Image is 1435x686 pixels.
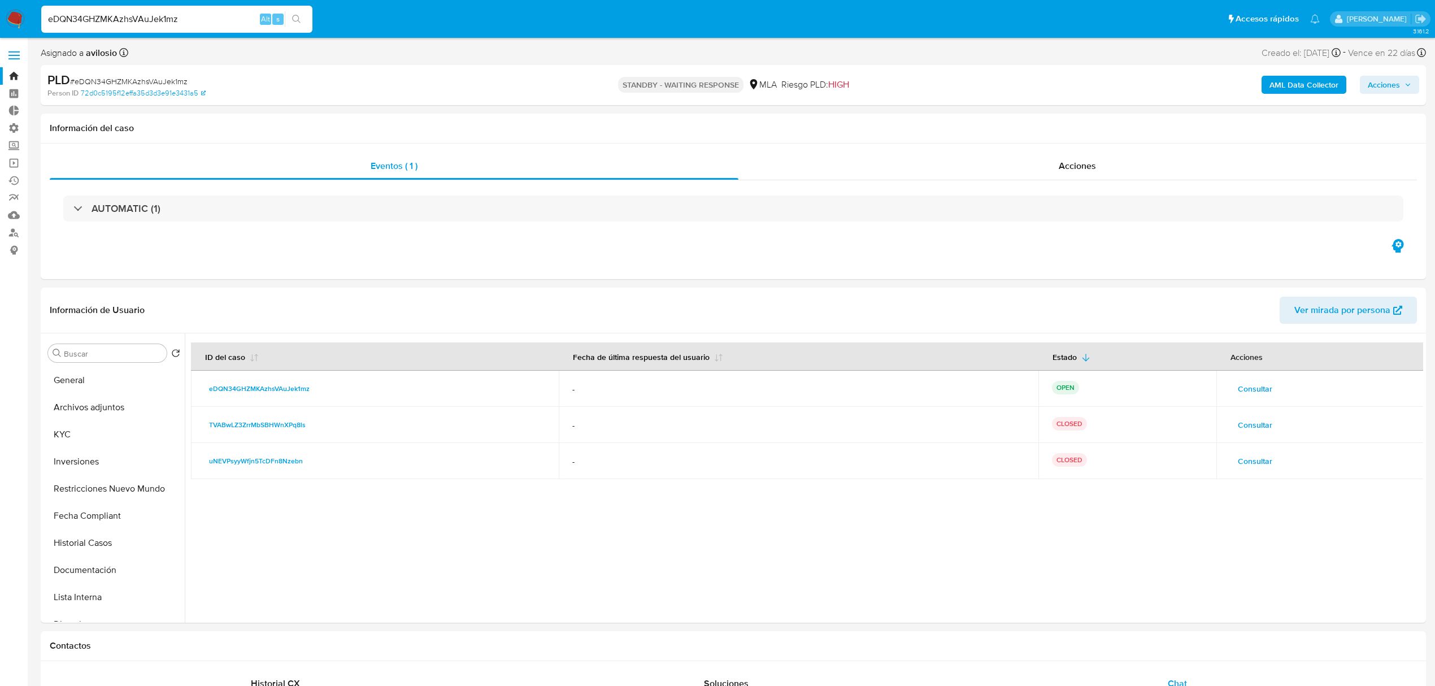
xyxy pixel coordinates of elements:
[1348,47,1415,59] span: Vence en 22 días
[92,202,160,215] h3: AUTOMATIC (1)
[41,47,117,59] span: Asignado a
[47,71,70,89] b: PLD
[44,529,185,557] button: Historial Casos
[371,159,418,172] span: Eventos ( 1 )
[1294,297,1390,324] span: Ver mirada por persona
[1262,45,1341,60] div: Creado el: [DATE]
[1280,297,1417,324] button: Ver mirada por persona
[781,79,849,91] span: Riesgo PLD:
[64,349,162,359] input: Buscar
[70,76,188,87] span: # eDQN34GHZMKAzhsVAuJek1mz
[44,611,185,638] button: Direcciones
[1310,14,1320,24] a: Notificaciones
[1415,13,1427,25] a: Salir
[1343,45,1346,60] span: -
[1368,76,1400,94] span: Acciones
[1262,76,1346,94] button: AML Data Collector
[47,88,79,98] b: Person ID
[44,475,185,502] button: Restricciones Nuevo Mundo
[285,11,308,27] button: search-icon
[618,77,743,93] p: STANDBY - WAITING RESPONSE
[1059,159,1096,172] span: Acciones
[276,14,280,24] span: s
[50,640,1417,652] h1: Contactos
[44,394,185,421] button: Archivos adjuntos
[1360,76,1419,94] button: Acciones
[44,421,185,448] button: KYC
[261,14,270,24] span: Alt
[44,448,185,475] button: Inversiones
[50,305,145,316] h1: Información de Usuario
[171,349,180,361] button: Volver al orden por defecto
[828,78,849,91] span: HIGH
[84,46,117,59] b: avilosio
[81,88,206,98] a: 72d0c5195f12effa35d3d3e91e3431a5
[63,196,1403,222] div: AUTOMATIC (1)
[53,349,62,358] button: Buscar
[50,123,1417,134] h1: Información del caso
[44,367,185,394] button: General
[748,79,777,91] div: MLA
[41,12,312,27] input: Buscar usuario o caso...
[44,584,185,611] button: Lista Interna
[44,502,185,529] button: Fecha Compliant
[1269,76,1338,94] b: AML Data Collector
[1347,14,1411,24] p: andres.vilosio@mercadolibre.com
[1236,13,1299,25] span: Accesos rápidos
[44,557,185,584] button: Documentación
